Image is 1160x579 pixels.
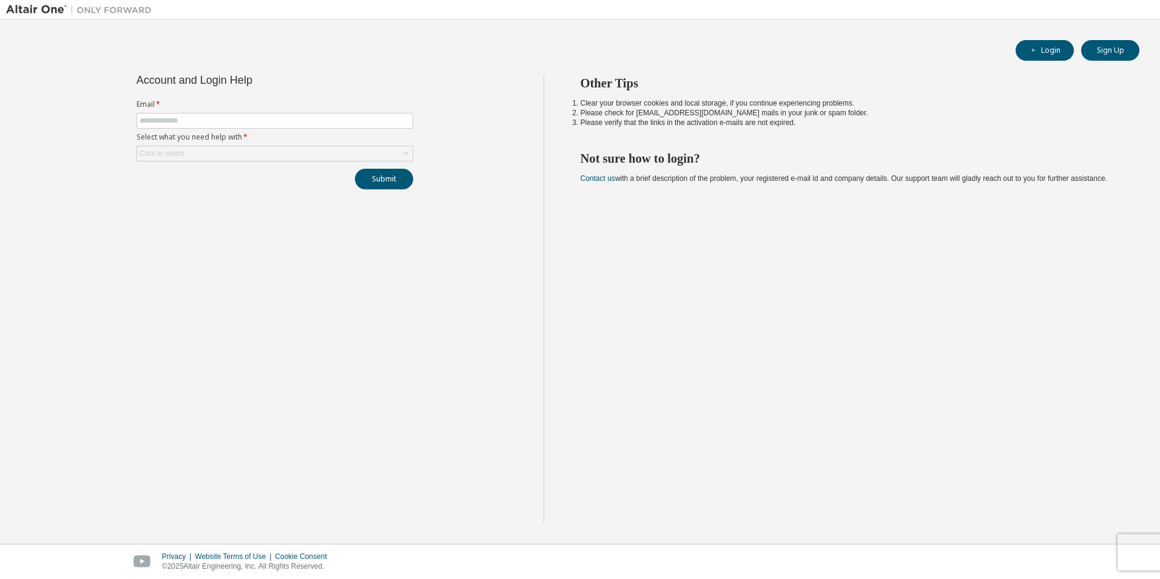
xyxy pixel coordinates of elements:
span: with a brief description of the problem, your registered e-mail id and company details. Our suppo... [581,174,1107,183]
div: Click to select [140,149,184,158]
button: Sign Up [1081,40,1139,61]
a: Contact us [581,174,615,183]
li: Please verify that the links in the activation e-mails are not expired. [581,118,1118,127]
h2: Other Tips [581,75,1118,91]
img: youtube.svg [133,555,151,568]
div: Privacy [162,552,195,561]
button: Submit [355,169,413,189]
h2: Not sure how to login? [581,151,1118,166]
label: Email [137,100,413,109]
div: Click to select [137,146,413,161]
label: Select what you need help with [137,132,413,142]
img: Altair One [6,4,158,16]
div: Website Terms of Use [195,552,275,561]
p: © 2025 Altair Engineering, Inc. All Rights Reserved. [162,561,334,572]
li: Please check for [EMAIL_ADDRESS][DOMAIN_NAME] mails in your junk or spam folder. [581,108,1118,118]
div: Cookie Consent [275,552,334,561]
button: Login [1016,40,1074,61]
div: Account and Login Help [137,75,358,85]
li: Clear your browser cookies and local storage, if you continue experiencing problems. [581,98,1118,108]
